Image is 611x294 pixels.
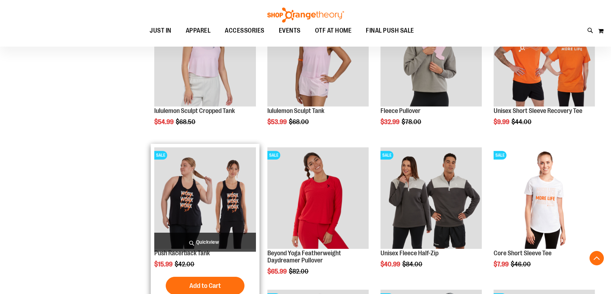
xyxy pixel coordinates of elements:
[590,251,604,265] button: Back To Top
[494,250,552,257] a: Core Short Sleeve Tee
[380,261,401,268] span: $40.99
[267,147,369,249] img: Product image for Beyond Yoga Featherweight Daydreamer Pullover
[511,118,533,125] span: $44.00
[377,1,485,144] div: product
[494,118,510,125] span: $9.99
[225,23,265,39] span: ACCESSORIES
[377,144,485,286] div: product
[154,147,256,249] img: Product image for Push Racerback Tank
[272,23,308,39] a: EVENTS
[366,23,414,39] span: FINAL PUSH SALE
[150,23,171,39] span: JUST IN
[380,250,438,257] a: Unisex Fleece Half-Zip
[189,282,221,290] span: Add to Cart
[494,107,582,114] a: Unisex Short Sleeve Recovery Tee
[494,151,506,160] span: SALE
[154,5,256,106] img: lululemon Sculpt Cropped Tank
[151,1,259,144] div: product
[267,5,369,106] img: Main Image of 1538347
[154,261,174,268] span: $15.99
[154,151,167,160] span: SALE
[402,118,422,125] span: $78.00
[279,23,301,39] span: EVENTS
[267,5,369,108] a: Main Image of 1538347SALE
[218,23,272,39] a: ACCESSORIES
[380,5,482,106] img: Product image for Fleece Pullover
[267,250,341,264] a: Beyond Yoga Featherweight Daydreamer Pullover
[490,1,598,144] div: product
[289,268,310,275] span: $82.00
[154,5,256,108] a: lululemon Sculpt Cropped TankSALE
[494,147,595,250] a: Product image for Core Short Sleeve TeeSALE
[267,151,280,160] span: SALE
[380,147,482,249] img: Product image for Unisex Fleece Half Zip
[267,268,288,275] span: $65.99
[142,23,179,39] a: JUST IN
[494,5,595,108] a: Product image for Unisex Short Sleeve Recovery TeeSALE
[511,261,532,268] span: $46.00
[380,151,393,160] span: SALE
[154,233,256,252] a: Quickview
[175,261,195,268] span: $42.00
[380,118,401,125] span: $32.99
[494,5,595,106] img: Product image for Unisex Short Sleeve Recovery Tee
[494,147,595,249] img: Product image for Core Short Sleeve Tee
[154,107,235,114] a: lululemon Sculpt Cropped Tank
[267,118,288,125] span: $53.99
[186,23,211,39] span: APPAREL
[494,261,510,268] span: $7.99
[402,261,423,268] span: $84.00
[267,107,324,114] a: lululemon Sculpt Tank
[380,147,482,250] a: Product image for Unisex Fleece Half ZipSALE
[154,147,256,250] a: Product image for Push Racerback TankSALE
[308,23,359,39] a: OTF AT HOME
[154,118,175,125] span: $54.99
[176,118,197,125] span: $68.50
[359,23,421,39] a: FINAL PUSH SALE
[264,1,372,144] div: product
[315,23,352,39] span: OTF AT HOME
[380,5,482,108] a: Product image for Fleece PulloverSALE
[267,147,369,250] a: Product image for Beyond Yoga Featherweight Daydreamer PulloverSALE
[266,8,345,23] img: Shop Orangetheory
[264,144,372,293] div: product
[490,144,598,286] div: product
[154,250,210,257] a: Push Racerback Tank
[380,107,421,114] a: Fleece Pullover
[289,118,310,125] span: $68.00
[179,23,218,39] a: APPAREL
